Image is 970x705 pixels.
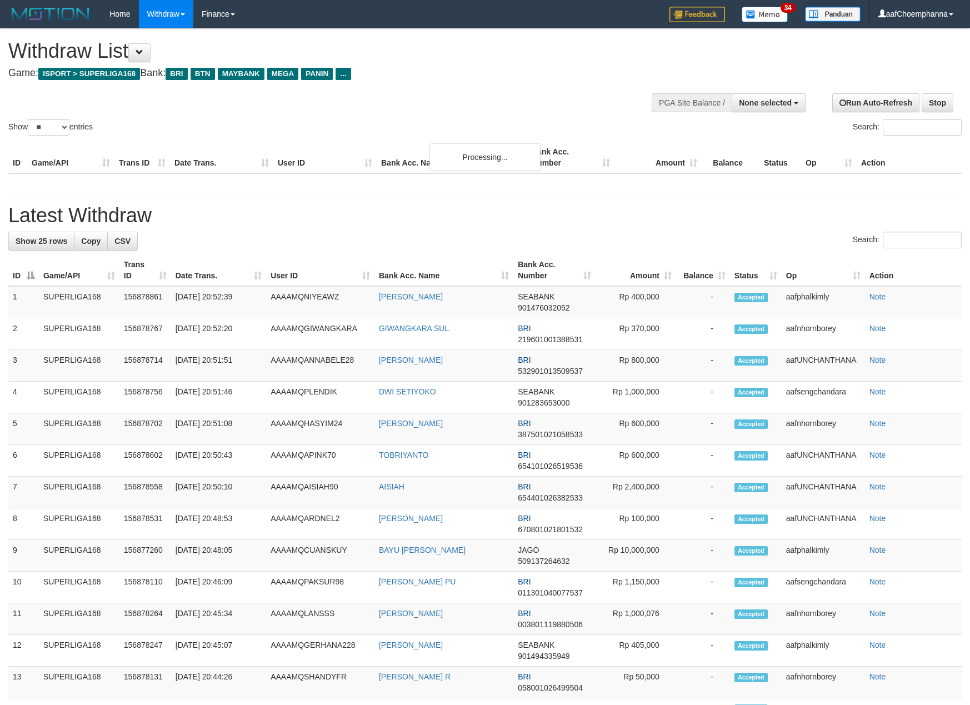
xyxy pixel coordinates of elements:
[518,683,583,692] span: Copy 058001026499504 to clipboard
[39,286,119,318] td: SUPERLIGA168
[676,382,730,413] td: -
[119,254,171,286] th: Trans ID: activate to sort column ascending
[114,237,131,246] span: CSV
[652,93,732,112] div: PGA Site Balance /
[171,286,266,318] td: [DATE] 20:52:39
[267,68,299,80] span: MEGA
[374,254,513,286] th: Bank Acc. Name: activate to sort column ascending
[676,667,730,698] td: -
[730,254,782,286] th: Status: activate to sort column ascending
[171,572,266,603] td: [DATE] 20:46:09
[669,7,725,22] img: Feedback.jpg
[518,609,531,618] span: BRI
[119,540,171,572] td: 156877260
[218,68,264,80] span: MAYBANK
[869,577,886,586] a: Note
[869,514,886,523] a: Note
[119,603,171,635] td: 156878264
[119,667,171,698] td: 156878131
[266,508,374,540] td: AAAAMQARDNEL2
[39,477,119,508] td: SUPERLIGA168
[119,508,171,540] td: 156878531
[596,508,676,540] td: Rp 100,000
[266,350,374,382] td: AAAAMQANNABELE28
[39,572,119,603] td: SUPERLIGA168
[379,609,443,618] a: [PERSON_NAME]
[107,232,138,251] a: CSV
[266,572,374,603] td: AAAAMQPAKSUR98
[379,641,443,649] a: [PERSON_NAME]
[676,477,730,508] td: -
[676,508,730,540] td: -
[596,477,676,508] td: Rp 2,400,000
[379,356,443,364] a: [PERSON_NAME]
[853,232,962,248] label: Search:
[336,68,351,80] span: ...
[39,254,119,286] th: Game/API: activate to sort column ascending
[379,546,466,554] a: BAYU [PERSON_NAME]
[114,142,170,173] th: Trans ID
[782,286,865,318] td: aafphalkimly
[734,324,768,334] span: Accepted
[518,557,569,566] span: Copy 509137264632 to clipboard
[857,142,962,173] th: Action
[922,93,953,112] a: Stop
[8,603,39,635] td: 11
[171,254,266,286] th: Date Trans.: activate to sort column ascending
[81,237,101,246] span: Copy
[869,546,886,554] a: Note
[8,350,39,382] td: 3
[379,419,443,428] a: [PERSON_NAME]
[8,413,39,445] td: 5
[119,286,171,318] td: 156878861
[518,356,531,364] span: BRI
[8,445,39,477] td: 6
[39,603,119,635] td: SUPERLIGA168
[518,482,531,491] span: BRI
[676,413,730,445] td: -
[676,445,730,477] td: -
[734,673,768,682] span: Accepted
[869,419,886,428] a: Note
[171,477,266,508] td: [DATE] 20:50:10
[39,413,119,445] td: SUPERLIGA168
[119,350,171,382] td: 156878714
[74,232,108,251] a: Copy
[39,540,119,572] td: SUPERLIGA168
[782,572,865,603] td: aafsengchandara
[865,254,962,286] th: Action
[869,672,886,681] a: Note
[8,119,93,136] label: Show entries
[266,603,374,635] td: AAAAMQLANSSS
[39,382,119,413] td: SUPERLIGA168
[518,387,554,396] span: SEABANK
[676,350,730,382] td: -
[734,356,768,366] span: Accepted
[869,451,886,459] a: Note
[191,68,215,80] span: BTN
[801,142,857,173] th: Op
[518,324,531,333] span: BRI
[8,540,39,572] td: 9
[119,382,171,413] td: 156878756
[27,142,114,173] th: Game/API
[782,382,865,413] td: aafsengchandara
[676,572,730,603] td: -
[596,667,676,698] td: Rp 50,000
[702,142,759,173] th: Balance
[266,382,374,413] td: AAAAMQPLENDIK
[518,514,531,523] span: BRI
[676,540,730,572] td: -
[8,204,962,227] h1: Latest Withdraw
[518,398,569,407] span: Copy 901283653000 to clipboard
[119,635,171,667] td: 156878247
[266,445,374,477] td: AAAAMQAPINK70
[8,68,636,79] h4: Game: Bank:
[171,413,266,445] td: [DATE] 20:51:08
[596,603,676,635] td: Rp 1,000,076
[8,318,39,350] td: 2
[8,382,39,413] td: 4
[8,6,93,22] img: MOTION_logo.png
[676,254,730,286] th: Balance: activate to sort column ascending
[39,318,119,350] td: SUPERLIGA168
